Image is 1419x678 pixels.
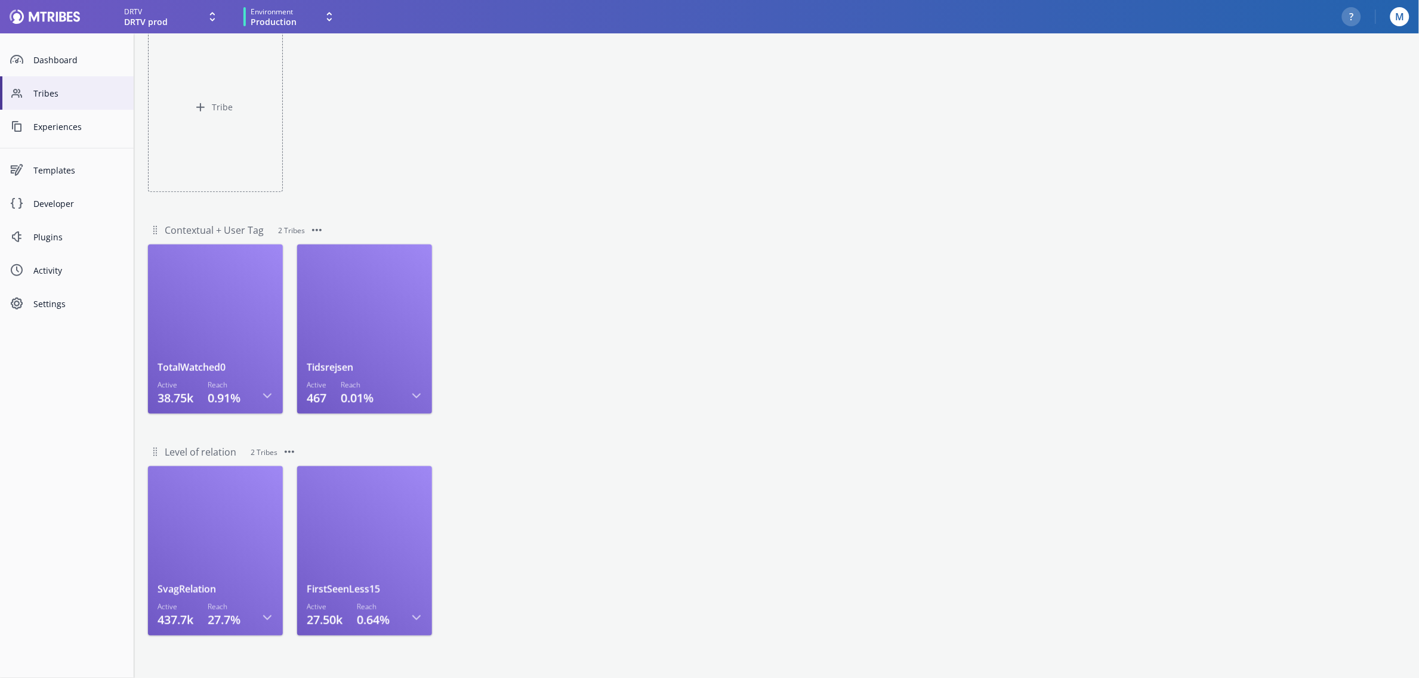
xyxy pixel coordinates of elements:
[158,614,193,626] p: 437.7k
[251,7,293,17] span: Environment
[124,7,142,17] span: DRTV
[322,10,337,24] svg: Expand drop down icon
[310,223,324,237] svg: Three Dots Symbol
[208,602,240,612] h3: Reach
[307,361,422,374] h1: Tidsrejsen
[243,6,340,27] button: EnvironmentProduction
[158,392,193,404] p: 38.75k
[297,466,432,636] a: FirstSeenLess15Active27.50kReach0.64%
[148,244,283,414] a: TotalWatched0Active38.75kReach0.91%
[208,392,240,404] p: 0.91%
[257,385,278,407] button: Open
[10,163,24,177] svg: Experiences Symbol
[33,54,124,66] span: Dashboard
[357,614,390,626] p: 0.64%
[307,614,343,626] p: 27.50k
[124,17,168,27] span: DRTV prod
[158,602,193,612] h3: Active
[278,225,305,236] span: 2 Tribes
[208,614,240,626] p: 27.7%
[148,223,162,237] svg: DragHandle symbol
[10,52,24,67] svg: Dashboard Symbol
[33,164,124,177] span: Templates
[158,380,193,390] h3: Active
[10,196,24,210] svg: Code Snippet Symbol
[341,380,374,390] h3: Reach
[205,10,220,24] svg: Expand drop down icon
[33,120,124,133] span: Experiences
[257,607,278,629] button: Open
[158,361,273,374] h1: TotalWatched0
[1390,7,1409,26] button: M
[158,583,273,596] h1: SvagRelation
[10,119,24,134] svg: Content Symbol
[341,392,374,404] p: 0.01%
[307,583,422,596] h1: FirstSeenLess15
[124,7,220,27] button: DRTVDRTV prod
[10,263,24,277] svg: Time Symbol
[33,231,124,243] span: Plugins
[251,447,277,457] span: 2 Tribes
[10,296,24,311] svg: Cog Symbol
[165,445,236,459] input: Untitled
[148,445,162,459] svg: DragHandle symbol
[165,223,264,237] input: Untitled
[33,264,124,277] span: Activity
[148,466,283,636] a: SvagRelationActive437.7kReach27.7%
[297,244,432,414] a: TidsrejsenActive467Reach0.01%
[307,380,326,390] h3: Active
[10,86,24,100] svg: People Symbol
[33,197,124,210] span: Developer
[1342,7,1361,26] button: ?
[33,87,124,100] span: Tribes
[307,602,343,612] h3: Active
[406,385,427,407] button: Open
[406,607,427,629] button: Open
[33,298,124,310] span: Settings
[208,380,240,390] h3: Reach
[10,230,24,244] svg: Plugin Symbol
[357,602,390,612] h3: Reach
[282,445,297,459] svg: Three Dots Symbol
[251,17,297,27] span: Production
[307,392,326,404] p: 467
[148,23,283,192] button: Tribe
